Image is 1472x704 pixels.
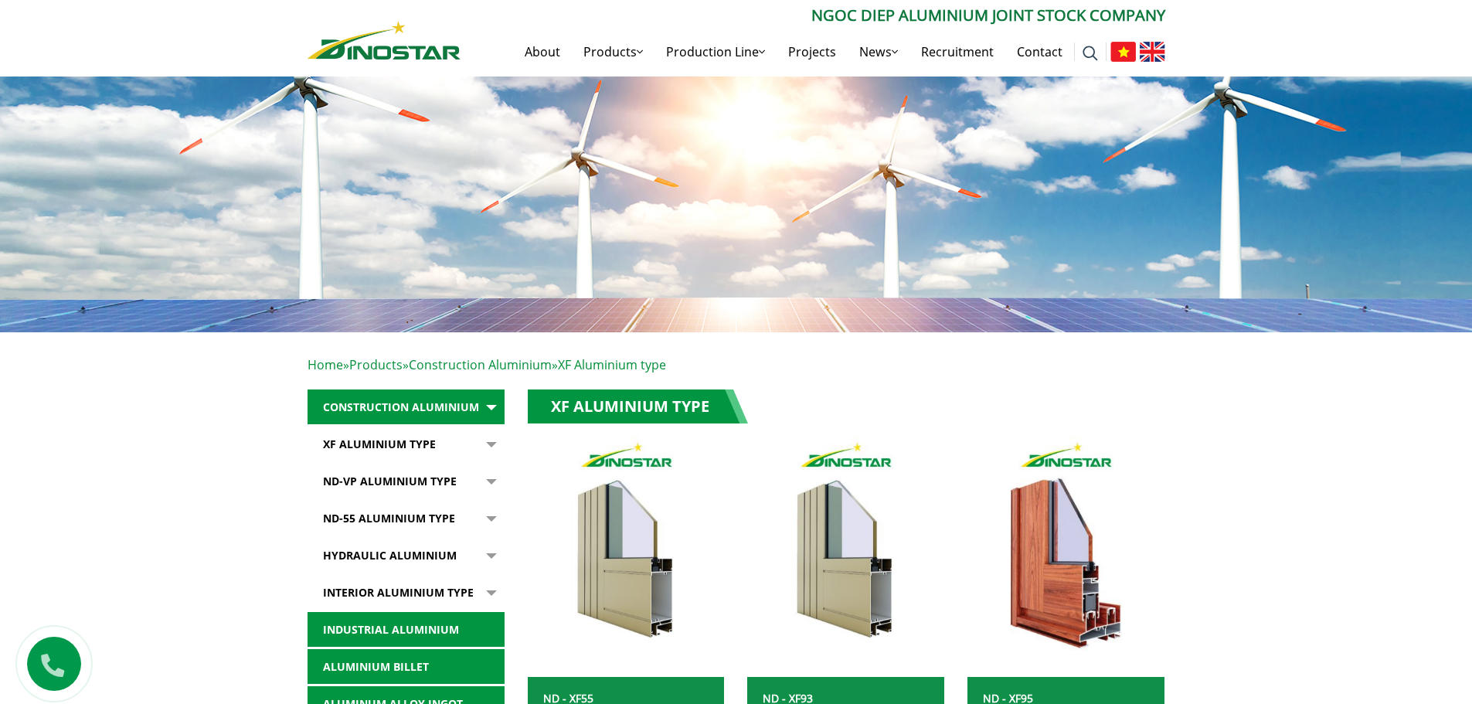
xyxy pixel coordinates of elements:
img: English [1140,42,1165,62]
img: nhom xay dung [747,436,944,677]
a: XF Aluminium type [308,427,505,462]
h1: XF Aluminium type [528,389,748,423]
a: About [513,27,572,77]
span: » » » [308,356,666,373]
a: ND-55 Aluminium type [308,501,505,536]
img: nhom xay dung [967,436,1164,677]
a: Recruitment [909,27,1005,77]
a: Interior Aluminium Type [308,575,505,610]
span: XF Aluminium type [558,356,666,373]
a: Aluminium billet [308,649,505,685]
a: News [848,27,909,77]
a: Home [308,356,343,373]
img: Nhôm Dinostar [308,21,461,60]
a: Construction Aluminium [409,356,552,373]
img: nhom xay dung [527,436,724,677]
a: nhom xay dung [528,436,725,677]
a: Construction Aluminium [308,389,505,425]
p: Ngoc Diep Aluminium Joint Stock Company [461,4,1165,27]
img: search [1083,46,1098,61]
a: Industrial aluminium [308,612,505,648]
a: Contact [1005,27,1074,77]
a: Products [349,356,403,373]
a: Hydraulic Aluminium [308,538,505,573]
a: ND-VP Aluminium type [308,464,505,499]
a: Projects [777,27,848,77]
a: Products [572,27,654,77]
a: Production Line [654,27,777,77]
img: Tiếng Việt [1110,42,1136,62]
